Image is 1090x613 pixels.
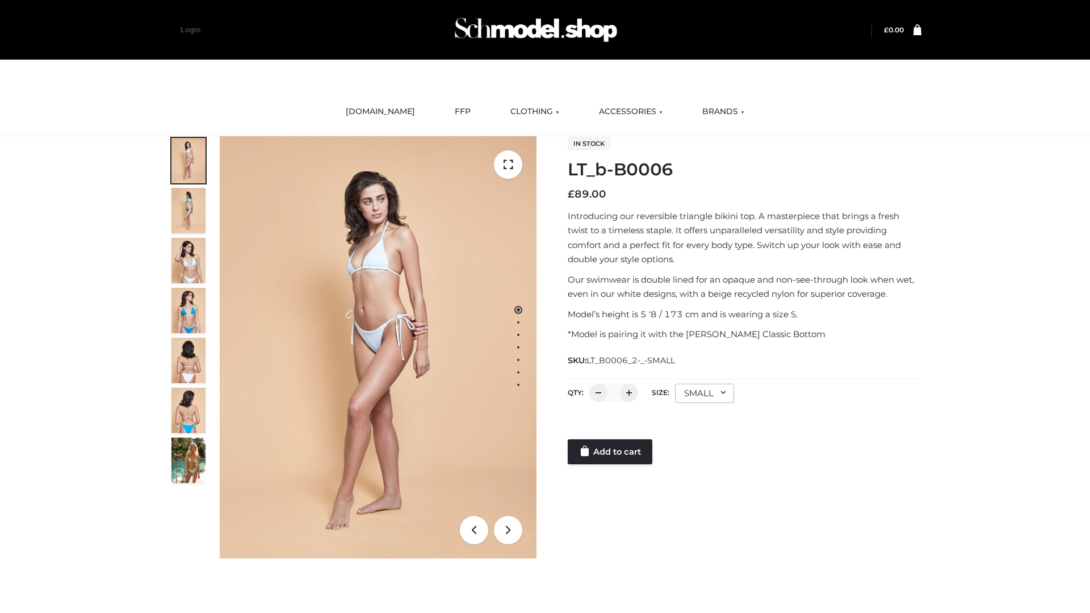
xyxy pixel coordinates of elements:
[220,136,536,559] img: ArielClassicBikiniTop_CloudNine_AzureSky_OW114ECO_1
[586,355,675,366] span: LT_B0006_2-_-SMALL
[171,438,206,483] img: Arieltop_CloudNine_AzureSky2.jpg
[568,188,606,200] bdi: 89.00
[884,26,904,34] bdi: 0.00
[652,388,669,397] label: Size:
[171,388,206,433] img: ArielClassicBikiniTop_CloudNine_AzureSky_OW114ECO_8-scaled.jpg
[590,99,671,124] a: ACCESSORIES
[171,188,206,233] img: ArielClassicBikiniTop_CloudNine_AzureSky_OW114ECO_2-scaled.jpg
[568,137,610,150] span: In stock
[568,388,584,397] label: QTY:
[171,288,206,333] img: ArielClassicBikiniTop_CloudNine_AzureSky_OW114ECO_4-scaled.jpg
[337,99,424,124] a: [DOMAIN_NAME]
[568,209,921,267] p: Introducing our reversible triangle bikini top. A masterpiece that brings a fresh twist to a time...
[568,354,676,367] span: SKU:
[675,384,734,403] div: SMALL
[171,238,206,283] img: ArielClassicBikiniTop_CloudNine_AzureSky_OW114ECO_3-scaled.jpg
[171,138,206,183] img: ArielClassicBikiniTop_CloudNine_AzureSky_OW114ECO_1-scaled.jpg
[171,338,206,383] img: ArielClassicBikiniTop_CloudNine_AzureSky_OW114ECO_7-scaled.jpg
[568,188,575,200] span: £
[568,307,921,322] p: Model’s height is 5 ‘8 / 173 cm and is wearing a size S.
[451,7,621,52] img: Schmodel Admin 964
[568,159,921,180] h1: LT_b-B0006
[568,272,921,301] p: Our swimwear is double lined for an opaque and non-see-through look when wet, even in our white d...
[181,26,200,34] a: Login
[884,26,904,34] a: £0.00
[502,99,568,124] a: CLOTHING
[568,327,921,342] p: *Model is pairing it with the [PERSON_NAME] Classic Bottom
[884,26,888,34] span: £
[568,439,652,464] a: Add to cart
[694,99,753,124] a: BRANDS
[446,99,479,124] a: FFP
